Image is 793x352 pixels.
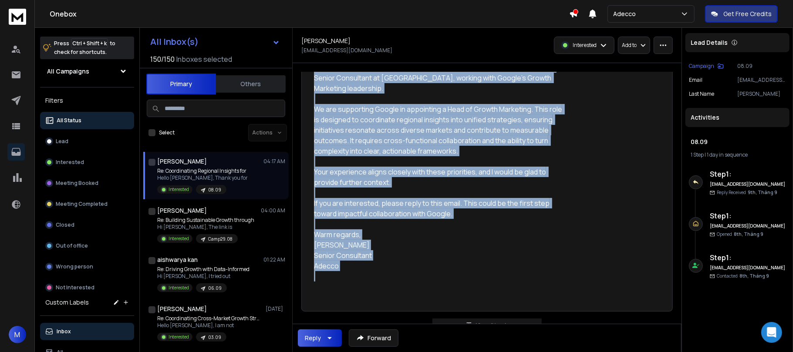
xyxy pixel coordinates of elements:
p: 03.09 [208,334,221,341]
div: If you are interested, please reply to this email. This could be the first step toward impactful ... [314,198,568,219]
p: Meeting Completed [56,201,108,208]
p: Reply Received [717,189,777,196]
h1: [PERSON_NAME] [157,305,207,313]
p: Interested [169,186,189,193]
span: 1 day in sequence [707,151,748,158]
div: We are supporting Google in appointing a Head of Growth Marketing. This role is designed to coord... [314,104,568,156]
p: Interested [169,235,189,242]
button: Interested [40,154,134,171]
p: Campaign [689,63,714,70]
button: Others [216,74,286,94]
p: Last Name [689,91,714,97]
p: [PERSON_NAME] [737,91,786,97]
p: Opened [717,231,763,238]
p: 04:17 AM [263,158,285,165]
h1: aishwarya kan [157,255,198,264]
h1: [PERSON_NAME] [157,206,207,215]
p: Lead [56,138,68,145]
span: 1 Step [691,151,704,158]
p: Not Interested [56,284,94,291]
h1: [PERSON_NAME] [157,157,207,166]
span: 9th, Tháng 9 [748,189,777,195]
p: All Status [57,117,81,124]
img: logo [9,9,26,25]
p: Re: Driving Growth with Data-Informed [157,266,250,273]
p: Hi [PERSON_NAME], I tried out [157,273,250,280]
p: Hello [PERSON_NAME], I am not [157,322,262,329]
span: 1 [494,322,497,329]
p: Hi [PERSON_NAME], The link is [157,224,254,231]
h6: [EMAIL_ADDRESS][DOMAIN_NAME] [710,181,786,188]
div: Warm regards, [314,229,568,240]
p: Add to [622,42,637,49]
button: Primary [146,74,216,94]
p: Press to check for shortcuts. [54,39,115,57]
p: Get Free Credits [723,10,772,18]
button: Get Free Credits [705,5,778,23]
button: Closed [40,216,134,234]
button: Reply [298,329,342,347]
p: View all reply [476,322,509,329]
p: 01:22 AM [263,256,285,263]
span: 150 / 150 [150,54,175,64]
p: [DATE] [266,305,285,312]
div: Open Intercom Messenger [761,322,782,343]
button: Out of office [40,237,134,255]
p: Closed [56,221,74,228]
h6: Step 1 : [710,252,786,263]
h1: 08.09 [691,137,784,146]
button: Meeting Booked [40,174,134,192]
div: | [691,151,784,158]
button: Lead [40,133,134,150]
p: [EMAIL_ADDRESS][DOMAIN_NAME] [737,77,786,84]
h6: [EMAIL_ADDRESS][DOMAIN_NAME] [710,265,786,271]
h1: [PERSON_NAME] [301,37,351,45]
h6: Step 1 : [710,211,786,221]
p: Interested [56,159,84,166]
div: I trust you are having a positive and productive week. I am [PERSON_NAME], Senior Consultant at [... [314,62,568,94]
button: M [9,326,26,343]
div: Reply [305,334,321,342]
div: Adecco [314,261,568,271]
p: [EMAIL_ADDRESS][DOMAIN_NAME] [301,47,392,54]
p: Interested [169,285,189,291]
h6: [EMAIL_ADDRESS][DOMAIN_NAME] [710,223,786,229]
p: Lead Details [691,38,728,47]
button: All Inbox(s) [143,33,287,50]
button: Meeting Completed [40,195,134,213]
p: Adecco [613,10,639,18]
p: Interested [573,42,597,49]
p: Email [689,77,702,84]
button: All Campaigns [40,63,134,80]
button: Wrong person [40,258,134,275]
span: 8th, Tháng 9 [739,273,769,279]
h3: Inboxes selected [176,54,232,64]
p: Out of office [56,242,88,249]
div: Your experience aligns closely with these priorities, and I would be glad to provide further cont... [314,167,568,188]
h1: All Inbox(s) [150,37,199,46]
p: Wrong person [56,263,93,270]
button: Inbox [40,323,134,340]
p: 08.09 [208,187,221,193]
p: Re: Building Sustainable Growth through [157,217,254,224]
h3: Custom Labels [45,298,89,307]
p: Re: Coordinating Regional Insights for [157,168,248,174]
p: Re: Coordinating Cross-Market Growth Strategies [157,315,262,322]
p: 08.09 [737,63,786,70]
p: Meeting Booked [56,180,98,187]
p: 04:00 AM [261,207,285,214]
label: Select [159,129,175,136]
p: Hello [PERSON_NAME], Thank you for [157,174,248,181]
button: Campaign [689,63,724,70]
p: Camp29.08 [208,236,233,242]
h1: Onebox [50,9,569,19]
p: Interested [169,334,189,340]
h3: Filters [40,94,134,107]
div: [PERSON_NAME] [314,240,568,250]
div: Activities [685,108,790,127]
button: Not Interested [40,279,134,296]
p: Inbox [57,328,71,335]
